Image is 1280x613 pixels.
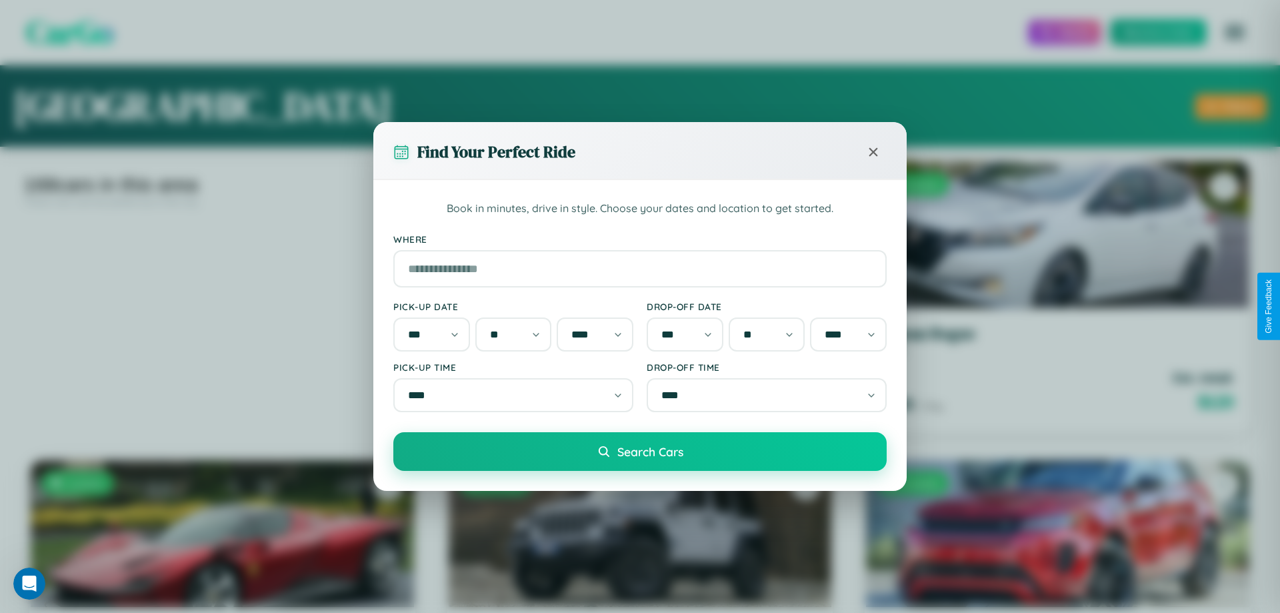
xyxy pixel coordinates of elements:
[647,301,887,312] label: Drop-off Date
[617,444,683,459] span: Search Cars
[393,200,887,217] p: Book in minutes, drive in style. Choose your dates and location to get started.
[647,362,887,373] label: Drop-off Time
[393,362,633,373] label: Pick-up Time
[393,233,887,245] label: Where
[393,301,633,312] label: Pick-up Date
[417,141,575,163] h3: Find Your Perfect Ride
[393,432,887,471] button: Search Cars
